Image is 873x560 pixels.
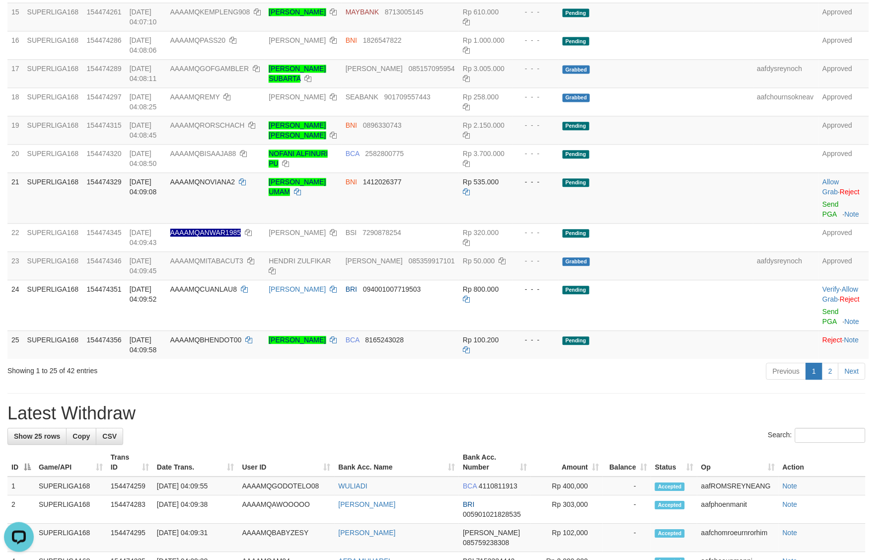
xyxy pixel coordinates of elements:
[697,448,779,477] th: Op: activate to sort column ascending
[463,93,499,101] span: Rp 258.000
[339,482,367,490] a: WULIADI
[363,229,401,237] span: Copy 7290878254 to clipboard
[269,8,326,16] a: [PERSON_NAME]
[346,65,403,73] span: [PERSON_NAME]
[845,318,860,325] a: Note
[87,8,122,16] span: 154474261
[7,403,866,423] h1: Latest Withdraw
[23,223,83,251] td: SUPERLIGA168
[655,501,685,509] span: Accepted
[7,448,35,477] th: ID: activate to sort column descending
[823,200,839,218] a: Send PGA
[170,336,242,344] span: AAAAMQBHENDOT00
[384,93,431,101] span: Copy 901709557443 to clipboard
[823,285,859,303] span: ·
[363,178,402,186] span: Copy 1412026377 to clipboard
[463,285,499,293] span: Rp 800.000
[170,93,220,101] span: AAAAMQREMY
[822,363,839,380] a: 2
[87,93,122,101] span: 154474297
[517,335,555,345] div: - - -
[7,330,23,359] td: 25
[844,336,859,344] a: Note
[459,448,531,477] th: Bank Acc. Number: activate to sort column ascending
[346,336,360,344] span: BCA
[768,428,866,443] label: Search:
[463,65,505,73] span: Rp 3.005.000
[517,7,555,17] div: - - -
[845,210,860,218] a: Note
[819,251,869,280] td: Approved
[563,65,590,74] span: Grabbed
[363,36,402,44] span: Copy 1826547822 to clipboard
[66,428,96,445] a: Copy
[339,500,396,508] a: [PERSON_NAME]
[269,257,331,265] a: HENDRI ZULFIKAR
[238,477,335,495] td: AAAAMQGODOTELO08
[346,8,379,16] span: MAYBANK
[7,495,35,524] td: 2
[130,229,157,246] span: [DATE] 04:09:43
[517,284,555,294] div: - - -
[517,92,555,102] div: - - -
[517,64,555,74] div: - - -
[87,36,122,44] span: 154474286
[655,529,685,538] span: Accepted
[269,336,326,344] a: [PERSON_NAME]
[23,330,83,359] td: SUPERLIGA168
[563,286,589,294] span: Pending
[170,178,235,186] span: AAAAMQNOVIANA2
[463,8,499,16] span: Rp 610.000
[170,257,244,265] span: AAAAMQMITABACUT3
[7,59,23,87] td: 17
[102,432,117,440] span: CSV
[697,524,779,552] td: aafchomroeurnrorhim
[96,428,123,445] a: CSV
[238,448,335,477] th: User ID: activate to sort column ascending
[409,257,455,265] span: Copy 085359917101 to clipboard
[753,251,819,280] td: aafdysreynoch
[806,363,823,380] a: 1
[130,8,157,26] span: [DATE] 04:07:10
[563,257,590,266] span: Grabbed
[23,144,83,172] td: SUPERLIGA168
[463,36,505,44] span: Rp 1.000.000
[346,257,403,265] span: [PERSON_NAME]
[23,2,83,31] td: SUPERLIGA168
[823,285,840,293] a: Verify
[819,172,869,223] td: ·
[819,144,869,172] td: Approved
[238,495,335,524] td: AAAAMQAWOOOOO
[170,285,237,293] span: AAAAMQCUANLAU8
[7,362,357,376] div: Showing 1 to 25 of 42 entries
[238,524,335,552] td: AAAAMQBABYZESY
[563,122,589,130] span: Pending
[107,495,153,524] td: 154474283
[346,285,357,293] span: BRI
[153,524,238,552] td: [DATE] 04:09:31
[170,8,250,16] span: AAAAMQKEMPLENG908
[130,336,157,354] span: [DATE] 04:09:58
[823,178,839,196] a: Allow Grab
[130,257,157,275] span: [DATE] 04:09:45
[269,285,326,293] a: [PERSON_NAME]
[603,448,651,477] th: Balance: activate to sort column ascending
[463,178,499,186] span: Rp 535.000
[840,295,860,303] a: Reject
[531,477,603,495] td: Rp 400,000
[7,172,23,223] td: 21
[130,93,157,111] span: [DATE] 04:08:25
[269,36,326,44] a: [PERSON_NAME]
[563,8,589,17] span: Pending
[463,539,509,547] span: Copy 085759238308 to clipboard
[87,229,122,237] span: 154474345
[153,477,238,495] td: [DATE] 04:09:55
[563,178,589,187] span: Pending
[269,93,326,101] a: [PERSON_NAME]
[463,336,499,344] span: Rp 100.200
[130,178,157,196] span: [DATE] 04:09:08
[7,2,23,31] td: 15
[517,228,555,238] div: - - -
[517,177,555,187] div: - - -
[346,121,357,129] span: BNI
